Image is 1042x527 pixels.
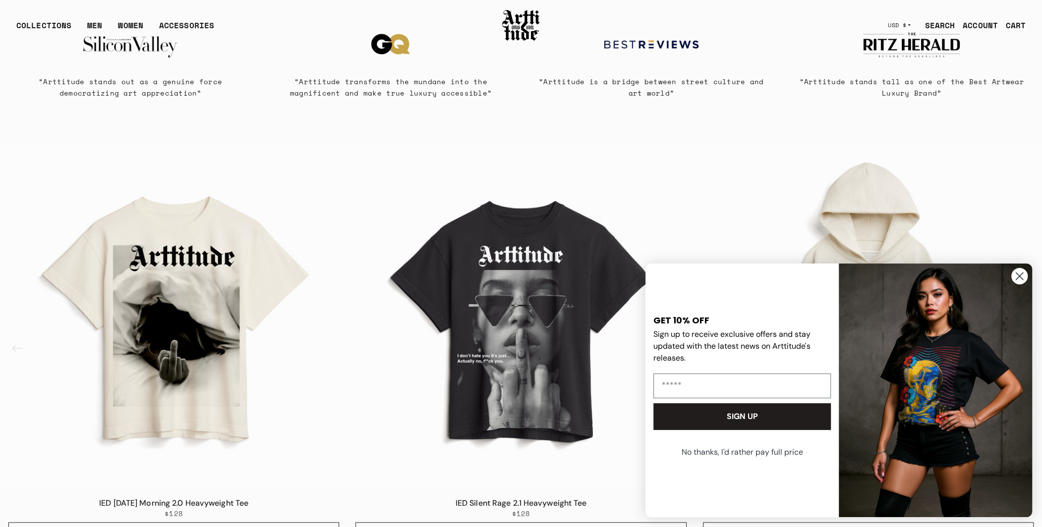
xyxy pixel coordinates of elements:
[653,403,831,430] button: SIGN UP
[0,143,347,489] img: IED Monday Morning 2.0 Heavyweight Tee
[653,314,709,326] span: GET 10% OFF
[501,8,541,42] img: Arttitude
[273,76,509,99] p: “Arttitude transforms the mundane into the magnificent and make true luxury accessible”
[118,19,143,39] a: WOMEN
[87,19,102,39] a: MEN
[695,143,1042,489] a: IED Holy Subversion 3.0 Heavyweight HoodieIED Holy Subversion 3.0 Heavyweight Hoodie
[8,19,222,39] ul: Main navigation
[653,329,810,363] span: Sign up to receive exclusive offers and stay updated with the latest news on Arttitude's releases.
[159,19,214,39] div: ACCESSORIES
[998,15,1026,35] a: Open cart
[839,263,1032,517] img: 88b40c6e-4fbe-451e-b692-af676383430e.jpeg
[533,76,769,99] p: “Arttitude is a bridge between street culture and art world”
[917,15,955,35] a: SEARCH
[636,254,1042,527] div: FLYOUT Form
[99,498,248,508] a: IED [DATE] Morning 2.0 Heavyweight Tee
[653,373,831,398] input: Email
[456,498,587,508] a: IED Silent Rage 2.1 Heavyweight Tee
[0,143,347,489] a: IED Monday Morning 2.0 Heavyweight TeeIED Monday Morning 2.0 Heavyweight Tee
[512,509,530,518] span: $128
[888,21,907,29] span: USD $
[652,440,832,465] button: No thanks, I'd rather pay full price
[1006,19,1026,31] div: CART
[165,509,183,518] span: $128
[12,76,248,99] p: “Arttitude stands out as a genuine force democratizing art appreciation”
[955,15,998,35] a: ACCOUNT
[16,19,71,39] div: COLLECTIONS
[695,143,1042,489] img: IED Holy Subversion 3.0 Heavyweight Hoodie
[347,143,694,489] a: IED Silent Rage 2.1 Heavyweight TeeIED Silent Rage 2.1 Heavyweight Tee
[794,76,1030,99] p: “Arttitude stands tall as one of the Best Artwear Luxury Brand”
[1011,267,1028,285] button: Close dialog
[347,143,694,489] img: IED Silent Rage 2.1 Heavyweight Tee
[882,14,917,36] button: USD $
